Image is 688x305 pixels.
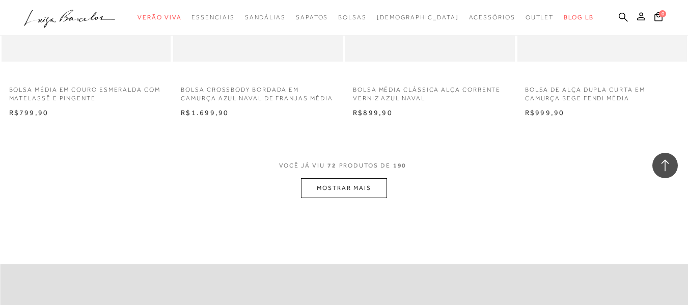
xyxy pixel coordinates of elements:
a: noSubCategoriesText [377,8,459,27]
span: R$899,90 [353,108,393,117]
span: Bolsas [338,14,367,21]
span: BLOG LB [564,14,593,21]
span: R$999,90 [525,108,565,117]
span: Verão Viva [137,14,181,21]
a: BOLSA CROSSBODY BORDADA EM CAMURÇA AZUL NAVAL DE FRANJAS MÉDIA [173,79,343,103]
a: categoryNavScreenReaderText [526,8,554,27]
a: BLOG LB [564,8,593,27]
a: BOLSA DE ALÇA DUPLA CURTA EM CAMURÇA BEGE FENDI MÉDIA [517,79,687,103]
span: Outlet [526,14,554,21]
span: Acessórios [469,14,515,21]
span: Sapatos [296,14,328,21]
a: categoryNavScreenReaderText [296,8,328,27]
span: 72 [327,162,337,169]
span: R$1.699,90 [181,108,229,117]
a: BOLSA MÉDIA EM COURO ESMERALDA COM MATELASSÊ E PINGENTE [2,79,171,103]
span: [DEMOGRAPHIC_DATA] [377,14,459,21]
a: categoryNavScreenReaderText [191,8,234,27]
a: categoryNavScreenReaderText [137,8,181,27]
span: 190 [393,162,407,169]
span: VOCÊ JÁ VIU PRODUTOS DE [279,162,409,169]
a: categoryNavScreenReaderText [338,8,367,27]
span: Essenciais [191,14,234,21]
button: MOSTRAR MAIS [301,178,387,198]
button: 0 [651,11,666,25]
span: 0 [659,10,666,17]
a: categoryNavScreenReaderText [469,8,515,27]
a: categoryNavScreenReaderText [245,8,286,27]
span: Sandálias [245,14,286,21]
span: R$799,90 [9,108,49,117]
a: BOLSA MÉDIA CLÁSSICA ALÇA CORRENTE VERNIZ AZUL NAVAL [345,79,515,103]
